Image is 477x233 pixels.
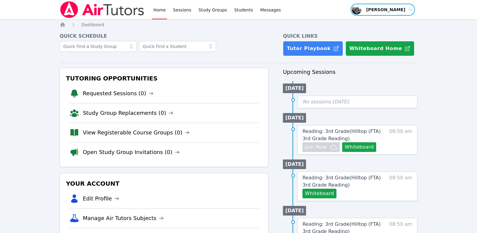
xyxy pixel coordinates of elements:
[302,128,381,141] span: Reading: 3rd Grade ( Hilltop (FTA) 3rd Grade Reading )
[305,143,327,151] span: Join Now
[345,41,414,56] button: Whiteboard Home
[81,22,104,27] span: Dashboard
[302,175,381,188] span: Reading: 3rd Grade ( Hilltop (FTA) 3rd Grade Reading )
[302,174,385,189] a: Reading: 3rd Grade(Hilltop (FTA) 3rd Grade Reading)
[302,128,385,142] a: Reading: 3rd Grade(Hilltop (FTA) 3rd Grade Reading)
[283,83,306,93] li: [DATE]
[83,128,190,137] a: View Registerable Course Groups (0)
[283,159,306,169] li: [DATE]
[283,68,417,76] h3: Upcoming Sessions
[60,1,145,18] img: Air Tutors
[283,41,343,56] a: Tutor Playbook
[389,174,412,198] span: 08:50 am
[60,33,268,40] h4: Quick Schedule
[302,189,336,198] button: Whiteboard
[83,148,180,156] a: Open Study Group Invitations (0)
[302,142,340,152] button: Join Now
[60,41,137,52] input: Quick Find a Study Group
[60,22,417,28] nav: Breadcrumb
[83,89,153,98] a: Requested Sessions (0)
[283,33,417,40] h4: Quick Links
[139,41,216,52] input: Quick Find a Student
[83,109,173,117] a: Study Group Replacements (0)
[65,178,263,189] h3: Your Account
[389,128,412,152] span: 08:50 am
[302,99,349,105] span: No sessions [DATE]
[283,206,306,216] li: [DATE]
[260,7,281,13] span: Messages
[83,194,119,203] a: Edit Profile
[83,214,164,222] a: Manage Air Tutors Subjects
[81,22,104,28] a: Dashboard
[65,73,263,84] h3: Tutoring Opportunities
[283,113,306,123] li: [DATE]
[342,142,376,152] button: Whiteboard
